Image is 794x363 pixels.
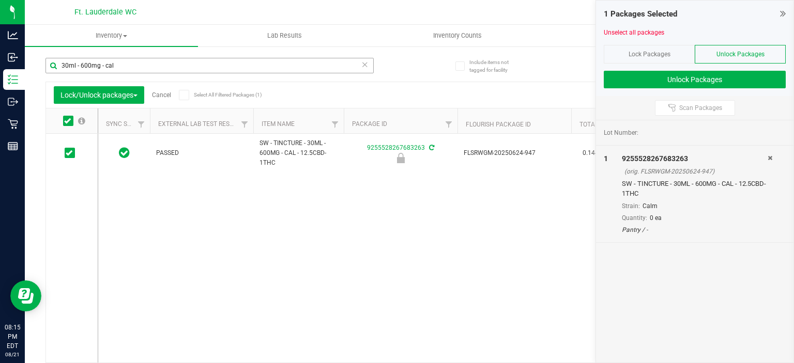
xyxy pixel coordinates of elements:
span: In Sync [119,146,130,160]
span: SW - TINCTURE - 30ML - 600MG - CAL - 12.5CBD-1THC [259,138,338,168]
a: Inventory [25,25,198,46]
inline-svg: Analytics [8,30,18,40]
div: Newly Received [342,153,459,163]
span: Quantity: [622,214,647,222]
span: PASSED [156,148,247,158]
span: Inventory [25,31,198,40]
a: Sync Status [106,120,146,128]
a: Filter [440,116,457,133]
a: External Lab Test Result [158,120,239,128]
a: Item Name [262,120,295,128]
span: Lock/Unlock packages [60,91,138,99]
inline-svg: Inventory [8,74,18,85]
div: (orig. FLSRWGM-20250624-947) [624,167,768,176]
span: Calm [643,202,658,210]
span: FLSRWGM-20250624-947 [464,148,565,158]
a: Unselect all packages [604,29,664,36]
span: Scan Packages [679,104,722,112]
a: Package ID [352,120,387,128]
span: Select all records on this page [78,117,85,124]
inline-svg: Reports [8,141,18,151]
span: Sync from Compliance System [427,144,434,151]
span: Lot Number: [604,128,638,137]
span: 1 [604,154,608,163]
span: Select All Filtered Packages (1) [194,92,246,98]
a: Lab Results [198,25,371,46]
div: 9255528267683263 [622,153,768,164]
a: Cancel [152,91,171,99]
a: 9255528267683263 [367,144,425,151]
a: Inventory Counts [371,25,544,46]
iframe: Resource center [10,280,41,311]
span: Lock Packages [629,51,670,58]
span: Clear [361,58,369,71]
a: Filter [327,116,344,133]
a: Flourish Package ID [466,121,531,128]
button: Unlock Packages [604,71,786,88]
span: 0 ea [650,214,662,222]
a: Filter [236,116,253,133]
button: Lock/Unlock packages [54,86,144,104]
span: Lab Results [253,31,316,40]
a: Filter [133,116,150,133]
span: 0.1440 [577,146,607,161]
inline-svg: Outbound [8,97,18,107]
p: 08/21 [5,351,20,358]
inline-svg: Inbound [8,52,18,62]
span: Include items not tagged for facility [469,58,521,74]
div: Pantry / - [622,225,768,234]
inline-svg: Retail [8,119,18,129]
span: Strain: [622,202,640,210]
a: Total THC% [579,121,617,128]
span: Inventory Counts [419,31,496,40]
span: Unlock Packages [716,51,765,58]
p: 08:15 PM EDT [5,323,20,351]
div: SW - TINCTURE - 30ML - 600MG - CAL - 12.5CBD-1THC [622,179,768,199]
button: Scan Packages [655,100,735,116]
input: Search Package ID, Item Name, SKU, Lot or Part Number... [45,58,374,73]
span: Ft. Lauderdale WC [74,8,136,17]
